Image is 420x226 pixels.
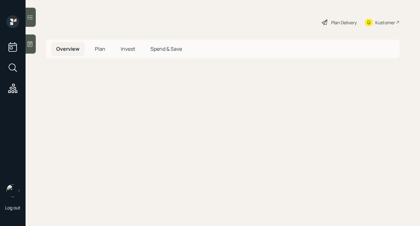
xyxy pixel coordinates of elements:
[150,45,182,52] span: Spend & Save
[6,184,19,197] img: robby-grisanti-headshot.png
[375,19,395,26] div: Kustomer
[121,45,135,52] span: Invest
[5,205,20,211] div: Log out
[56,45,80,52] span: Overview
[331,19,357,26] div: Plan Delivery
[95,45,105,52] span: Plan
